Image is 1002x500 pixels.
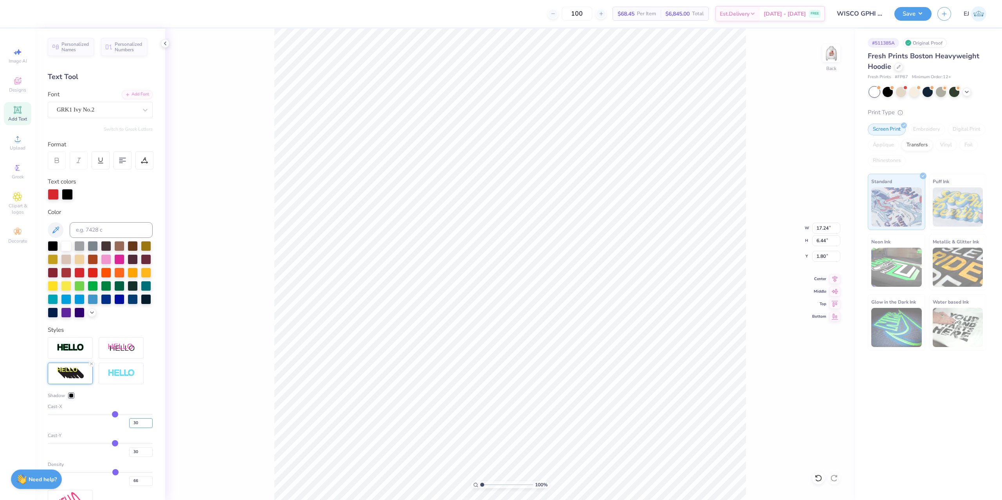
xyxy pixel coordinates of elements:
span: Upload [10,145,25,151]
div: Digital Print [948,124,986,135]
img: Edgardo Jr [971,6,986,22]
label: Text colors [48,177,76,186]
img: Neon Ink [871,248,922,287]
span: Personalized Numbers [115,41,142,52]
span: Add Text [8,116,27,122]
div: Foil [959,139,978,151]
input: Untitled Design [831,6,888,22]
span: Minimum Order: 12 + [912,74,951,81]
div: Color [48,208,153,217]
img: Metallic & Glitter Ink [933,248,983,287]
span: Designs [9,87,26,93]
span: Bottom [812,314,826,319]
span: Shadow [48,392,65,399]
span: $6,845.00 [665,10,690,18]
span: [DATE] - [DATE] [764,10,806,18]
img: Puff Ink [933,187,983,227]
div: Rhinestones [868,155,906,167]
span: Personalized Names [61,41,89,52]
div: Applique [868,139,899,151]
strong: Need help? [29,476,57,483]
div: # 511385A [868,38,899,48]
label: Font [48,90,59,99]
img: Stroke [57,343,84,352]
span: Metallic & Glitter Ink [933,237,979,246]
div: Back [826,65,836,72]
div: Print Type [868,108,986,117]
img: Standard [871,187,922,227]
a: EJ [964,6,986,22]
span: 100 % [535,481,548,488]
span: Cast-Y [48,432,61,439]
span: Greek [12,174,24,180]
span: Puff Ink [933,177,949,185]
img: Glow in the Dark Ink [871,308,922,347]
span: Glow in the Dark Ink [871,298,916,306]
span: Per Item [637,10,656,18]
span: FREE [811,11,819,16]
img: Shadow [108,343,135,353]
span: Standard [871,177,892,185]
button: Switch to Greek Letters [104,126,153,132]
span: Image AI [9,58,27,64]
div: Styles [48,326,153,335]
img: 3d Illusion [57,367,84,379]
span: $68.45 [618,10,634,18]
div: Format [48,140,153,149]
span: Total [692,10,704,18]
span: Center [812,276,826,282]
span: Fresh Prints [868,74,891,81]
div: Screen Print [868,124,906,135]
div: Add Font [122,90,153,99]
div: Embroidery [908,124,945,135]
span: Neon Ink [871,237,890,246]
div: Text Tool [48,72,153,82]
span: Water based Ink [933,298,969,306]
span: Middle [812,289,826,294]
span: Density [48,461,64,468]
button: Save [894,7,932,21]
input: e.g. 7428 c [70,222,153,238]
div: Transfers [901,139,933,151]
div: Original Proof [903,38,947,48]
span: EJ [964,9,969,18]
img: Negative Space [108,369,135,378]
span: Cast-X [48,403,62,410]
img: Water based Ink [933,308,983,347]
span: # FP87 [895,74,908,81]
span: Decorate [8,238,27,244]
img: Back [824,45,839,61]
span: Est. Delivery [720,10,750,18]
span: Clipart & logos [4,203,31,215]
span: Fresh Prints Boston Heavyweight Hoodie [868,51,979,71]
span: Top [812,301,826,307]
div: Vinyl [935,139,957,151]
input: – – [562,7,592,21]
